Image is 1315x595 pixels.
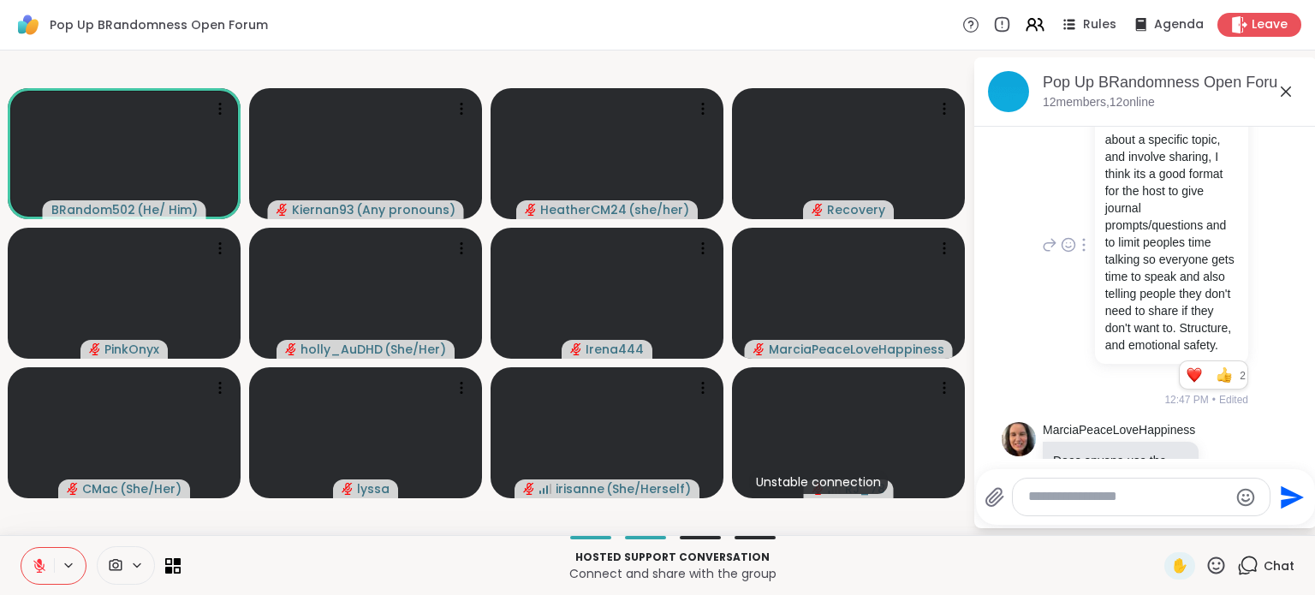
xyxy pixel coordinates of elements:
[82,480,118,497] span: CMac
[1252,16,1288,33] span: Leave
[1171,556,1188,576] span: ✋
[137,201,198,218] span: ( He/ Him )
[570,343,582,355] span: audio-muted
[384,341,446,358] span: ( She/Her )
[356,201,455,218] span: ( Any pronouns )
[628,201,689,218] span: ( she/her )
[342,483,354,495] span: audio-muted
[67,483,79,495] span: audio-muted
[523,483,535,495] span: audio-muted
[586,341,644,358] span: Irena444
[1219,392,1248,408] span: Edited
[191,550,1154,565] p: Hosted support conversation
[191,565,1154,582] p: Connect and share with the group
[357,480,390,497] span: lyssa
[50,16,268,33] span: Pop Up BRandomness Open Forum
[1028,488,1228,506] textarea: Type your message
[1083,16,1116,33] span: Rules
[1215,368,1233,382] button: Reactions: like
[606,480,691,497] span: ( She/Herself )
[1154,16,1204,33] span: Agenda
[285,343,297,355] span: audio-muted
[1043,94,1155,111] p: 12 members, 12 online
[1105,114,1238,354] p: For sessions that are about a specific topic, and involve sharing, I think its a good format for ...
[769,341,944,358] span: MarciaPeaceLoveHappiness
[89,343,101,355] span: audio-muted
[1240,368,1247,384] span: 2
[1264,557,1294,574] span: Chat
[753,343,765,355] span: audio-muted
[1043,72,1303,93] div: Pop Up BRandomness Open Forum, [DATE]
[1164,392,1208,408] span: 12:47 PM
[277,204,289,216] span: audio-muted
[1270,478,1309,516] button: Send
[300,341,383,358] span: holly_AuDHD
[51,201,135,218] span: BRandom502
[292,201,354,218] span: Kiernan93
[1002,422,1036,456] img: https://sharewell-space-live.sfo3.digitaloceanspaces.com/user-generated/90e0bd37-ea31-4f3e-ba1b-a...
[1185,368,1203,382] button: Reactions: love
[556,480,604,497] span: irisanne
[812,204,824,216] span: audio-muted
[988,71,1029,112] img: Pop Up BRandomness Open Forum, Sep 15
[1053,452,1188,538] p: Does anyone use the paid version of Sharewell. I only use free. What are benefits of paying?
[1180,361,1241,389] div: Reaction list
[1235,487,1256,508] button: Emoji picker
[749,470,888,494] div: Unstable connection
[525,204,537,216] span: audio-muted
[1212,392,1216,408] span: •
[1043,422,1195,439] a: MarciaPeaceLoveHappiness
[104,341,159,358] span: PinkOnyx
[120,480,181,497] span: ( She/Her )
[827,201,885,218] span: Recovery
[540,201,627,218] span: HeatherCM24
[14,10,43,39] img: ShareWell Logomark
